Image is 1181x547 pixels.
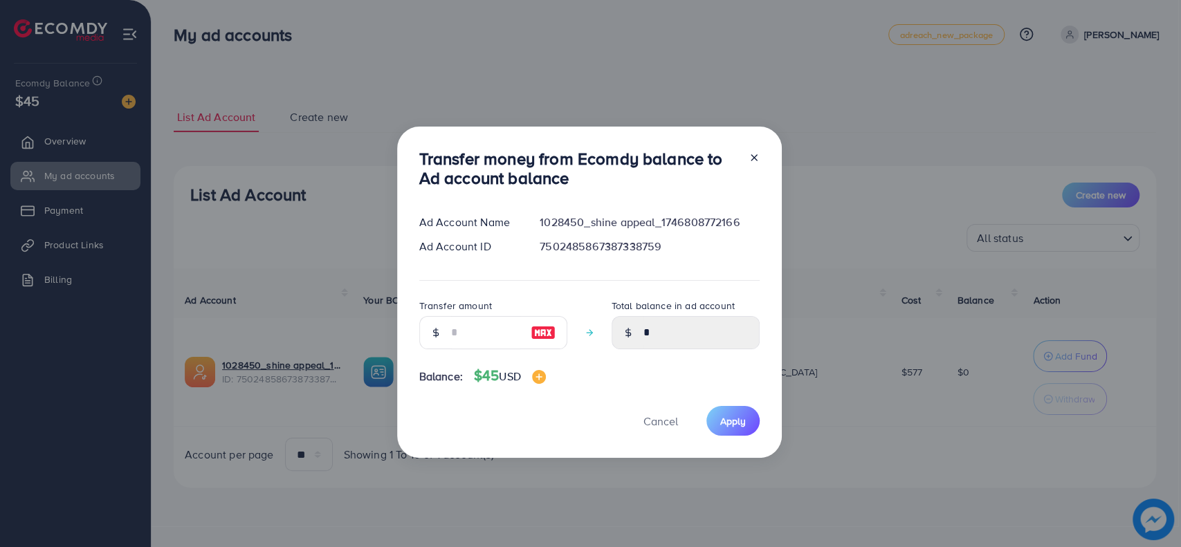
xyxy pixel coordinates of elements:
div: 7502485867387338759 [529,239,770,254]
span: USD [499,369,520,384]
img: image [532,370,546,384]
div: Ad Account ID [408,239,529,254]
label: Transfer amount [419,299,492,313]
span: Apply [720,414,746,428]
label: Total balance in ad account [612,299,735,313]
img: image [531,324,556,341]
button: Cancel [626,406,695,436]
button: Apply [706,406,760,436]
span: Cancel [643,414,678,429]
span: Balance: [419,369,463,384]
div: 1028450_shine appeal_1746808772166 [529,214,770,230]
h4: $45 [474,367,546,384]
div: Ad Account Name [408,214,529,230]
h3: Transfer money from Ecomdy balance to Ad account balance [419,149,738,189]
